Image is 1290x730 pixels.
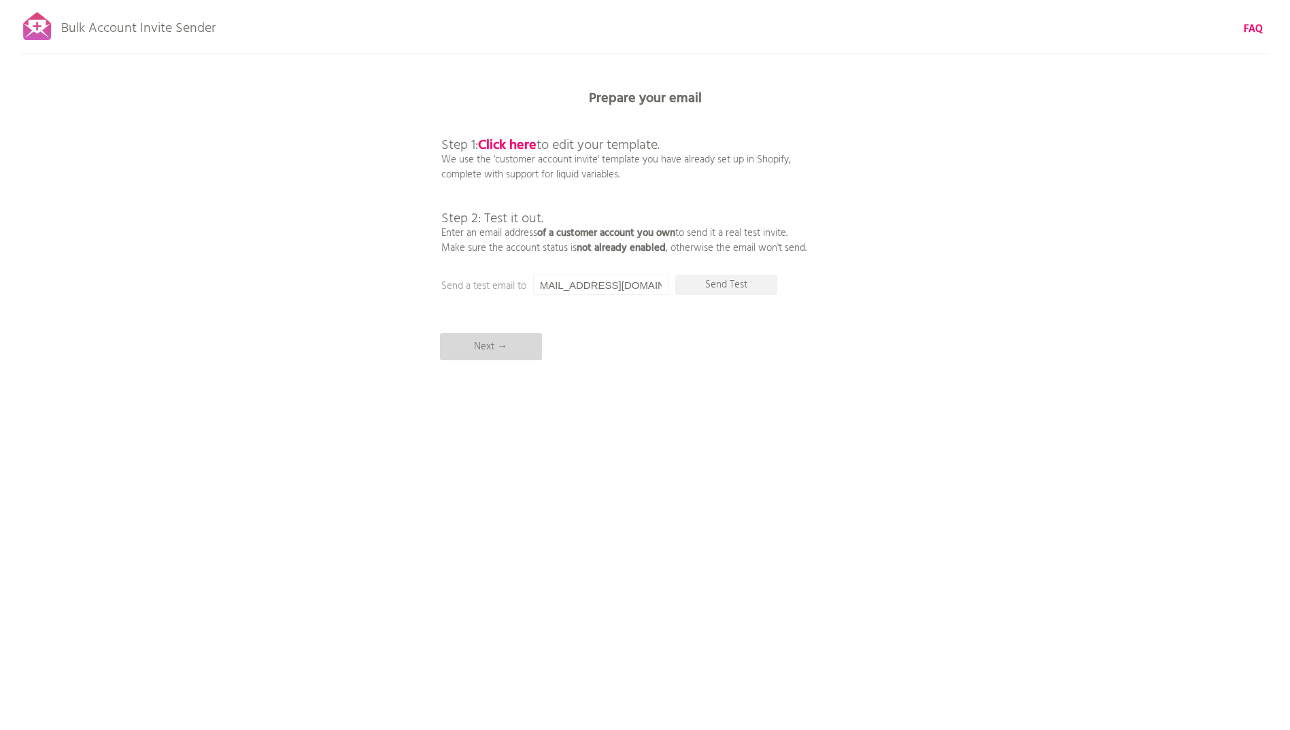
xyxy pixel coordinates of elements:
p: Send a test email to [441,279,713,294]
a: FAQ [1244,22,1263,37]
b: not already enabled [577,240,666,256]
b: Prepare your email [589,88,702,109]
p: We use the 'customer account invite' template you have already set up in Shopify, complete with s... [441,109,807,256]
p: Bulk Account Invite Sender [61,8,216,42]
span: Step 2: Test it out. [441,208,543,230]
b: of a customer account you own [537,225,675,241]
p: Send Test [675,275,777,295]
b: FAQ [1244,21,1263,37]
a: Click here [478,135,537,156]
span: Step 1: to edit your template. [441,135,660,156]
p: Next → [440,333,542,360]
